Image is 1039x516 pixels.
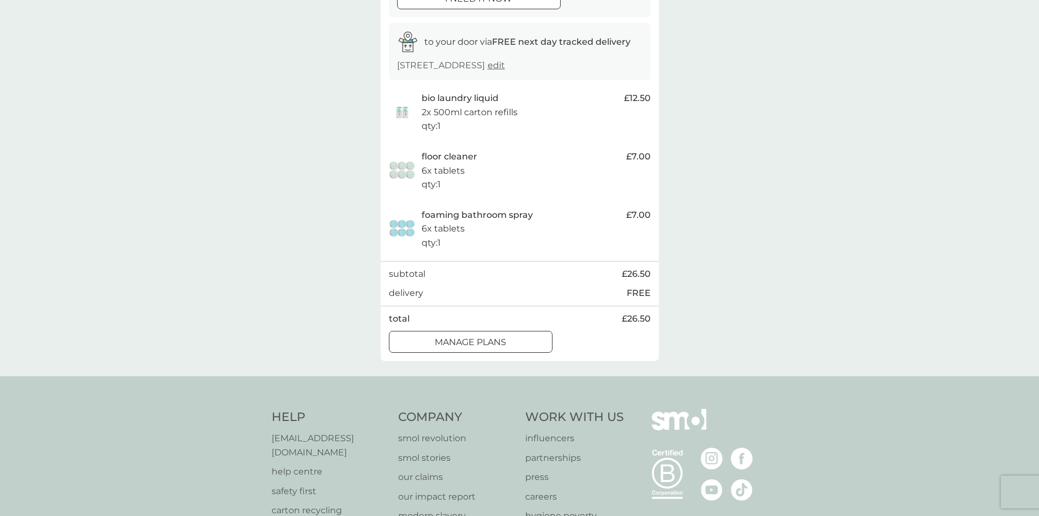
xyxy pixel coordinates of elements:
[422,164,465,178] p: 6x tablets
[488,60,505,70] a: edit
[622,312,651,326] span: £26.50
[422,119,441,133] p: qty : 1
[422,222,465,236] p: 6x tablets
[525,470,624,484] a: press
[398,409,514,426] h4: Company
[424,37,630,47] span: to your door via
[389,286,423,300] p: delivery
[272,484,388,499] a: safety first
[389,331,552,353] button: manage plans
[652,409,706,446] img: smol
[622,267,651,281] span: £26.50
[422,208,533,222] p: foaming bathroom spray
[525,431,624,446] a: influencers
[626,208,651,222] span: £7.00
[422,150,477,164] p: floor cleaner
[398,490,514,504] a: our impact report
[525,409,624,426] h4: Work With Us
[701,479,723,501] img: visit the smol Youtube page
[398,470,514,484] a: our claims
[701,448,723,470] img: visit the smol Instagram page
[492,37,630,47] strong: FREE next day tracked delivery
[272,465,388,479] a: help centre
[525,490,624,504] a: careers
[731,448,753,470] img: visit the smol Facebook page
[422,105,518,120] p: 2x 500ml carton refills
[272,431,388,459] a: [EMAIL_ADDRESS][DOMAIN_NAME]
[422,236,441,250] p: qty : 1
[435,335,506,349] p: manage plans
[422,177,441,192] p: qty : 1
[525,451,624,465] a: partnerships
[397,58,505,73] p: [STREET_ADDRESS]
[389,312,410,326] p: total
[731,479,753,501] img: visit the smol Tiktok page
[627,286,651,300] p: FREE
[272,409,388,426] h4: Help
[422,91,499,105] p: bio laundry liquid
[389,267,425,281] p: subtotal
[398,431,514,446] a: smol revolution
[398,451,514,465] a: smol stories
[626,150,651,164] span: £7.00
[624,91,651,105] span: £12.50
